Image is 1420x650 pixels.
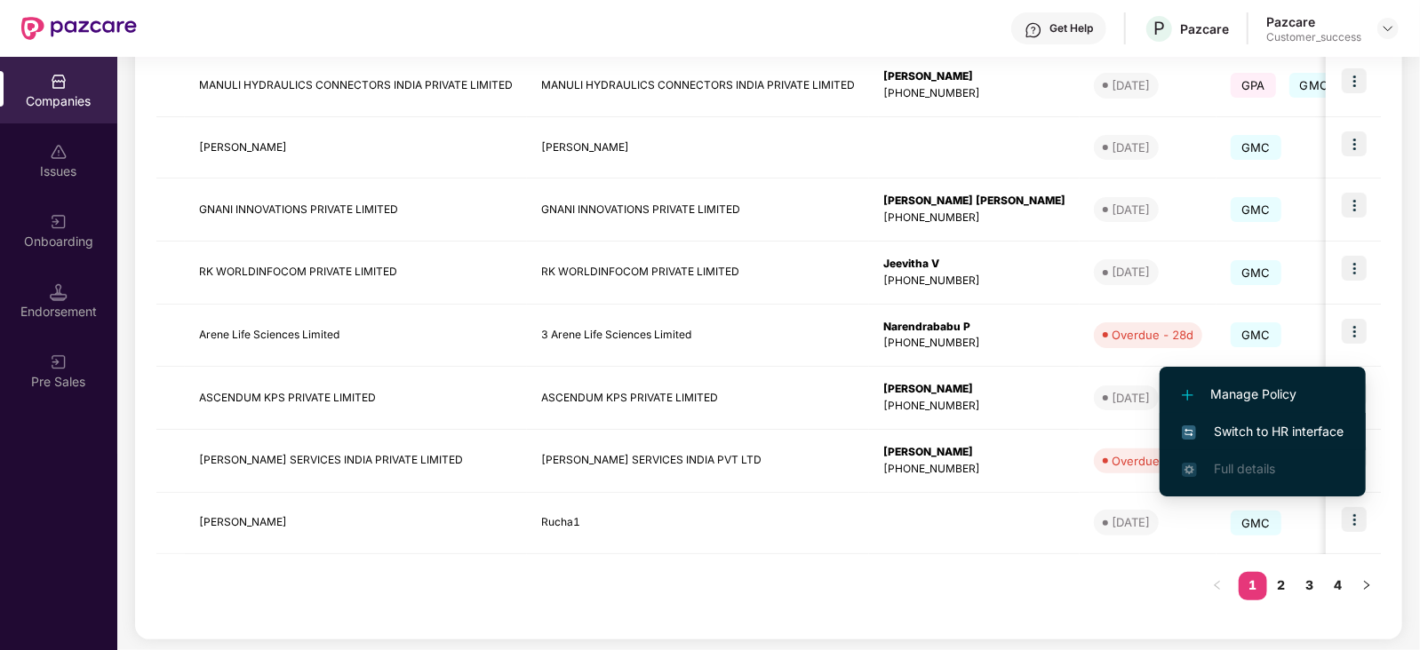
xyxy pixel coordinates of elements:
div: Overdue - 3d [1112,452,1186,470]
td: ASCENDUM KPS PRIVATE LIMITED [527,367,869,430]
td: Rucha1 [527,493,869,554]
a: 4 [1324,572,1352,598]
li: Previous Page [1203,572,1232,600]
span: Full details [1215,461,1276,476]
div: Customer_success [1266,30,1361,44]
span: GMC [1231,260,1281,285]
td: RK WORLDINFOCOM PRIVATE LIMITED [185,242,527,305]
span: right [1361,580,1372,591]
div: [DATE] [1112,201,1150,218]
li: 1 [1239,572,1267,600]
img: svg+xml;base64,PHN2ZyBpZD0iSXNzdWVzX2Rpc2FibGVkIiB4bWxucz0iaHR0cDovL3d3dy53My5vcmcvMjAwMC9zdmciIH... [50,143,68,161]
li: 2 [1267,572,1296,600]
span: GMC [1231,135,1281,160]
div: [PERSON_NAME] [883,444,1065,461]
span: Manage Policy [1182,384,1344,404]
div: [PHONE_NUMBER] [883,210,1065,226]
span: GMC [1231,197,1281,222]
div: [PHONE_NUMBER] [883,461,1065,478]
img: svg+xml;base64,PHN2ZyBpZD0iSGVscC0zMngzMiIgeG1sbnM9Imh0dHA6Ly93d3cudzMub3JnLzIwMDAvc3ZnIiB3aWR0aD... [1025,21,1042,39]
div: Get Help [1049,21,1093,36]
img: svg+xml;base64,PHN2ZyBpZD0iRHJvcGRvd24tMzJ4MzIiIHhtbG5zPSJodHRwOi8vd3d3LnczLm9yZy8yMDAwL3N2ZyIgd2... [1381,21,1395,36]
td: GNANI INNOVATIONS PRIVATE LIMITED [185,178,527,242]
a: 1 [1239,572,1267,598]
td: MANULI HYDRAULICS CONNECTORS INDIA PRIVATE LIMITED [527,54,869,117]
a: 3 [1296,572,1324,598]
td: [PERSON_NAME] [185,117,527,178]
span: GMC [1289,73,1340,98]
td: [PERSON_NAME] [527,117,869,178]
td: RK WORLDINFOCOM PRIVATE LIMITED [527,242,869,305]
img: svg+xml;base64,PHN2ZyB3aWR0aD0iMjAiIGhlaWdodD0iMjAiIHZpZXdCb3g9IjAgMCAyMCAyMCIgZmlsbD0ibm9uZSIgeG... [50,213,68,231]
span: P [1153,18,1165,39]
img: icon [1342,68,1367,93]
span: Switch to HR interface [1182,422,1344,441]
div: [PHONE_NUMBER] [883,85,1065,102]
img: svg+xml;base64,PHN2ZyB3aWR0aD0iMTQuNSIgaGVpZ2h0PSIxNC41IiB2aWV3Qm94PSIwIDAgMTYgMTYiIGZpbGw9Im5vbm... [50,283,68,301]
a: 2 [1267,572,1296,598]
div: Narendrababu P [883,319,1065,336]
div: [PERSON_NAME] [883,68,1065,85]
img: icon [1342,131,1367,156]
div: [DATE] [1112,513,1150,531]
img: icon [1342,319,1367,344]
td: 3 Arene Life Sciences Limited [527,305,869,368]
div: [PHONE_NUMBER] [883,335,1065,352]
img: New Pazcare Logo [21,17,137,40]
img: icon [1342,507,1367,532]
div: Pazcare [1266,13,1361,30]
li: 3 [1296,572,1324,600]
td: [PERSON_NAME] [185,493,527,554]
span: GPA [1231,73,1276,98]
div: [DATE] [1112,76,1150,94]
img: svg+xml;base64,PHN2ZyB4bWxucz0iaHR0cDovL3d3dy53My5vcmcvMjAwMC9zdmciIHdpZHRoPSIxNi4zNjMiIGhlaWdodD... [1182,463,1196,477]
img: icon [1342,193,1367,218]
img: svg+xml;base64,PHN2ZyB4bWxucz0iaHR0cDovL3d3dy53My5vcmcvMjAwMC9zdmciIHdpZHRoPSIxMi4yMDEiIGhlaWdodD... [1182,390,1193,400]
span: GMC [1231,511,1281,535]
div: Jeevitha V [883,256,1065,273]
li: Next Page [1352,572,1381,600]
div: [DATE] [1112,139,1150,156]
img: svg+xml;base64,PHN2ZyBpZD0iQ29tcGFuaWVzIiB4bWxucz0iaHR0cDovL3d3dy53My5vcmcvMjAwMC9zdmciIHdpZHRoPS... [50,73,68,91]
span: GMC [1231,322,1281,347]
span: left [1212,580,1223,591]
button: right [1352,572,1381,600]
div: [PHONE_NUMBER] [883,398,1065,415]
div: Overdue - 28d [1112,326,1193,344]
button: left [1203,572,1232,600]
div: [DATE] [1112,263,1150,281]
td: [PERSON_NAME] SERVICES INDIA PVT LTD [527,430,869,493]
td: GNANI INNOVATIONS PRIVATE LIMITED [527,178,869,242]
div: [PERSON_NAME] [PERSON_NAME] [883,193,1065,210]
img: svg+xml;base64,PHN2ZyB4bWxucz0iaHR0cDovL3d3dy53My5vcmcvMjAwMC9zdmciIHdpZHRoPSIxNiIgaGVpZ2h0PSIxNi... [1182,425,1196,440]
div: [PERSON_NAME] [883,381,1065,398]
img: icon [1342,256,1367,281]
div: [PHONE_NUMBER] [883,273,1065,289]
div: [DATE] [1112,389,1150,407]
li: 4 [1324,572,1352,600]
td: Arene Life Sciences Limited [185,305,527,368]
td: MANULI HYDRAULICS CONNECTORS INDIA PRIVATE LIMITED [185,54,527,117]
div: Pazcare [1180,20,1229,37]
img: svg+xml;base64,PHN2ZyB3aWR0aD0iMjAiIGhlaWdodD0iMjAiIHZpZXdCb3g9IjAgMCAyMCAyMCIgZmlsbD0ibm9uZSIgeG... [50,353,68,371]
td: [PERSON_NAME] SERVICES INDIA PRIVATE LIMITED [185,430,527,493]
td: ASCENDUM KPS PRIVATE LIMITED [185,367,527,430]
